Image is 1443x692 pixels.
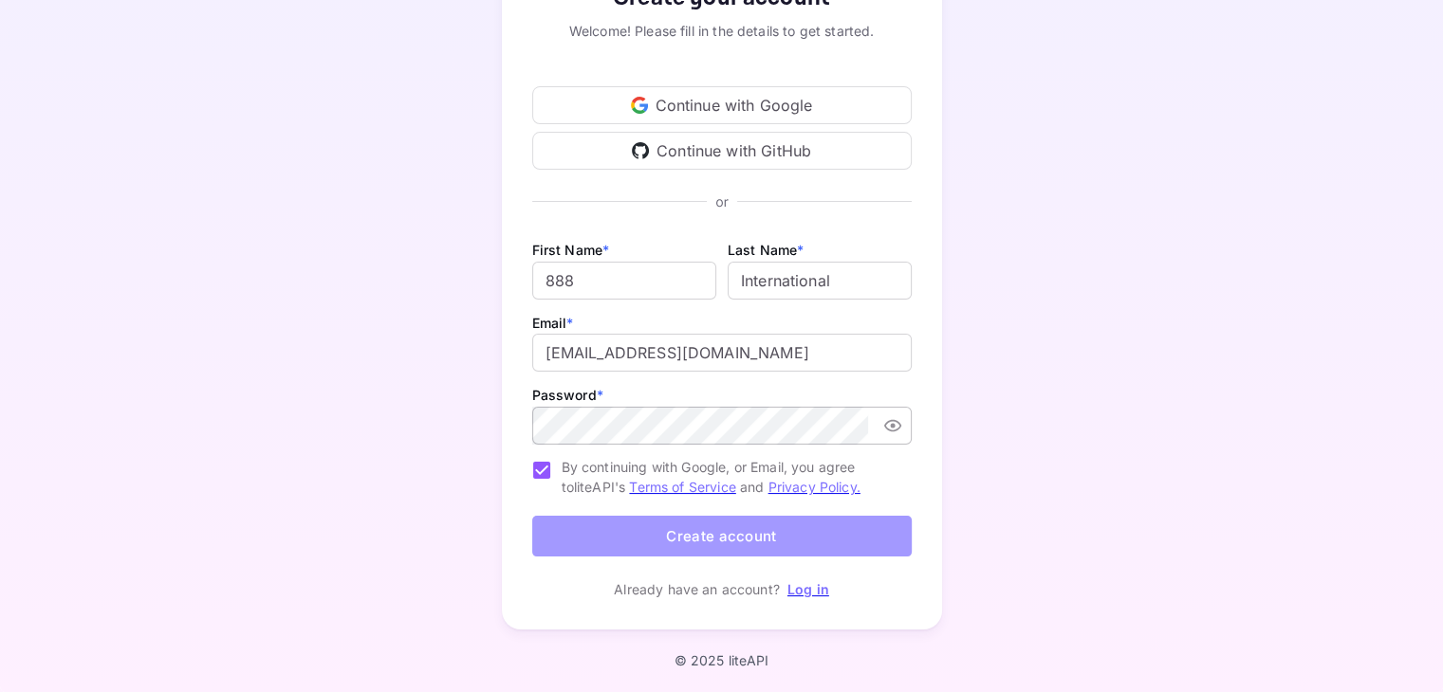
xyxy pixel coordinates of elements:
[532,86,912,124] div: Continue with Google
[532,387,603,403] label: Password
[532,516,912,556] button: Create account
[532,262,716,300] input: John
[768,479,860,495] a: Privacy Policy.
[532,334,912,372] input: johndoe@gmail.com
[532,21,912,41] div: Welcome! Please fill in the details to get started.
[562,457,897,497] span: By continuing with Google, or Email, you agree to liteAPI's and
[629,479,735,495] a: Terms of Service
[532,242,610,258] label: First Name
[728,262,912,300] input: Doe
[728,242,805,258] label: Last Name
[876,409,910,443] button: toggle password visibility
[532,315,574,331] label: Email
[787,581,829,597] a: Log in
[674,652,768,668] p: © 2025 liteAPI
[614,579,780,599] p: Already have an account?
[532,132,912,170] div: Continue with GitHub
